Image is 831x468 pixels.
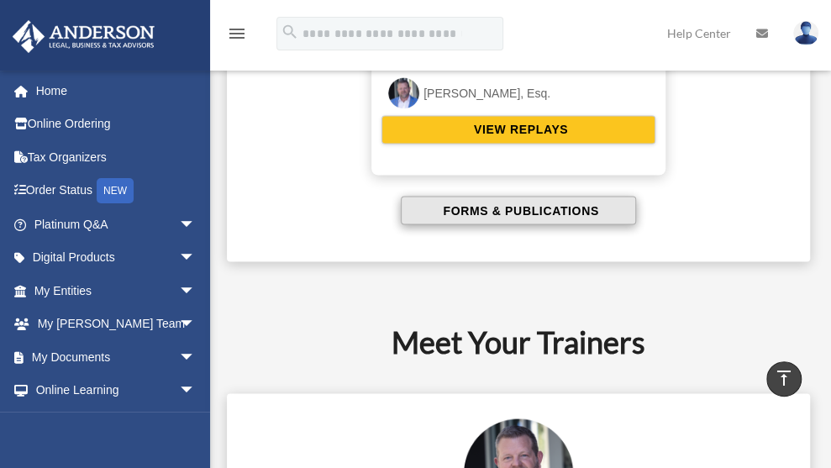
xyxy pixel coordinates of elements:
[179,208,213,242] span: arrow_drop_down
[281,23,299,41] i: search
[12,407,221,440] a: Billingarrow_drop_down
[12,274,221,308] a: My Entitiesarrow_drop_down
[227,24,247,44] i: menu
[179,241,213,276] span: arrow_drop_down
[12,208,221,241] a: Platinum Q&Aarrow_drop_down
[381,115,655,144] button: VIEW REPLAYS
[227,29,247,44] a: menu
[12,374,221,408] a: Online Learningarrow_drop_down
[179,374,213,408] span: arrow_drop_down
[774,368,794,388] i: vertical_align_top
[179,407,213,441] span: arrow_drop_down
[12,241,221,275] a: Digital Productsarrow_drop_down
[12,74,221,108] a: Home
[388,77,419,108] img: Toby-circle-head.png
[179,308,213,342] span: arrow_drop_down
[12,108,221,141] a: Online Ordering
[401,196,636,224] button: FORMS & PUBLICATIONS
[179,274,213,308] span: arrow_drop_down
[12,174,221,208] a: Order StatusNEW
[793,21,818,45] img: User Pic
[237,320,800,362] h2: Meet Your Trainers
[438,202,598,218] span: FORMS & PUBLICATIONS
[469,121,568,138] span: VIEW REPLAYS
[8,20,160,53] img: Anderson Advisors Platinum Portal
[97,178,134,203] div: NEW
[12,140,221,174] a: Tax Organizers
[179,340,213,375] span: arrow_drop_down
[766,361,802,397] a: vertical_align_top
[244,196,793,224] a: FORMS & PUBLICATIONS
[423,83,550,104] div: [PERSON_NAME], Esq.
[12,308,221,341] a: My [PERSON_NAME] Teamarrow_drop_down
[12,340,221,374] a: My Documentsarrow_drop_down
